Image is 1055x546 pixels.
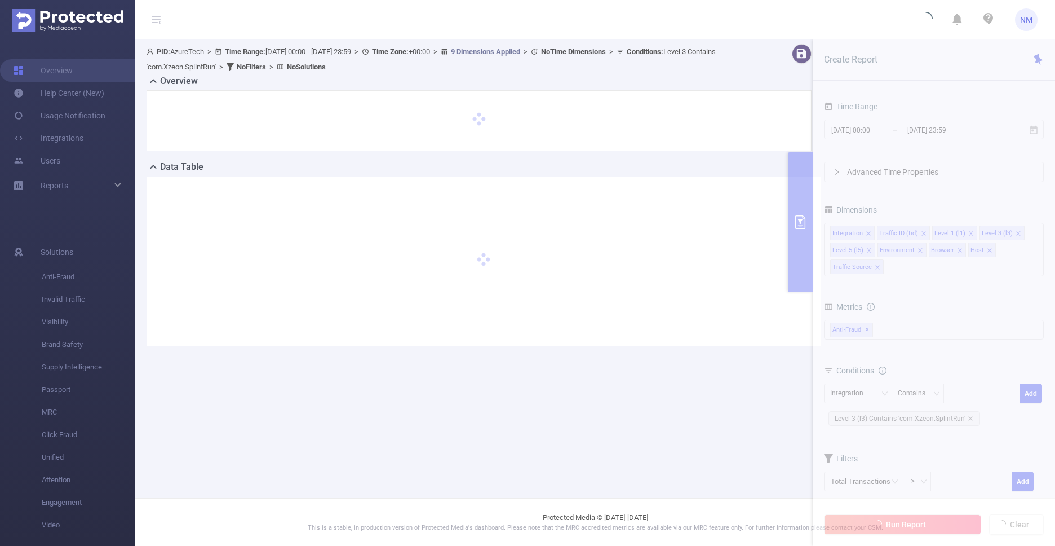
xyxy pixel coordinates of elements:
[14,149,60,172] a: Users
[372,47,409,56] b: Time Zone:
[42,311,135,333] span: Visibility
[14,127,83,149] a: Integrations
[42,288,135,311] span: Invalid Traffic
[135,498,1055,546] footer: Protected Media © [DATE]-[DATE]
[147,47,716,71] span: AzureTech [DATE] 00:00 - [DATE] 23:59 +00:00
[266,63,277,71] span: >
[42,378,135,401] span: Passport
[1020,8,1032,31] span: NM
[204,47,215,56] span: >
[606,47,617,56] span: >
[42,446,135,469] span: Unified
[42,424,135,446] span: Click Fraud
[157,47,170,56] b: PID:
[147,48,157,55] i: icon: user
[42,514,135,536] span: Video
[520,47,531,56] span: >
[451,47,520,56] u: 9 Dimensions Applied
[42,266,135,288] span: Anti-Fraud
[163,523,1027,533] p: This is a stable, in production version of Protected Media's dashboard. Please note that the MRC ...
[287,63,326,71] b: No Solutions
[237,63,266,71] b: No Filters
[42,469,135,491] span: Attention
[430,47,441,56] span: >
[225,47,265,56] b: Time Range:
[41,181,68,190] span: Reports
[14,59,73,82] a: Overview
[41,241,73,263] span: Solutions
[42,491,135,514] span: Engagement
[14,82,104,104] a: Help Center (New)
[160,74,198,88] h2: Overview
[216,63,227,71] span: >
[541,47,606,56] b: No Time Dimensions
[42,401,135,424] span: MRC
[919,12,933,28] i: icon: loading
[160,160,203,174] h2: Data Table
[42,333,135,356] span: Brand Safety
[627,47,663,56] b: Conditions :
[42,356,135,378] span: Supply Intelligence
[351,47,362,56] span: >
[14,104,105,127] a: Usage Notification
[41,174,68,197] a: Reports
[12,9,123,32] img: Protected Media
